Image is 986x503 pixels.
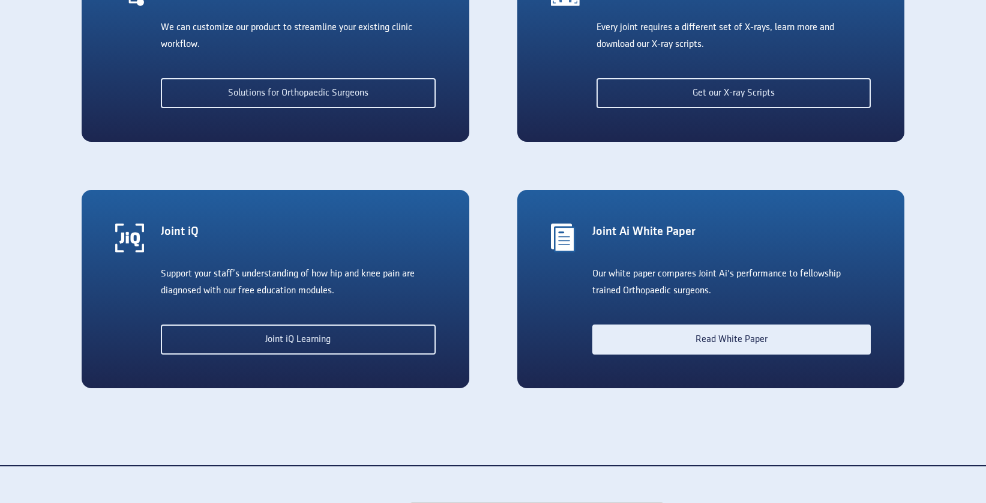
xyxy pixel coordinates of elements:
[161,266,436,299] div: Support your staff’s understanding of how hip and knee pain are diagnosed with our free education...
[161,224,436,240] div: Joint iQ
[597,78,871,108] a: Get our X-ray Scripts
[597,19,871,53] div: Every joint requires a different set of X-rays, learn more and download our X-ray scripts.
[161,325,436,355] a: Joint iQ Learning
[161,78,436,108] a: Solutions for Orthopaedic Surgeons
[592,325,871,355] a: Read White Paper
[592,224,871,240] div: Joint Ai White Paper
[161,19,436,53] div: We can customize our product to streamline your existing clinic workflow.
[592,266,871,299] div: Our white paper compares Joint Ai's performance to fellowship trained Orthopaedic surgeons.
